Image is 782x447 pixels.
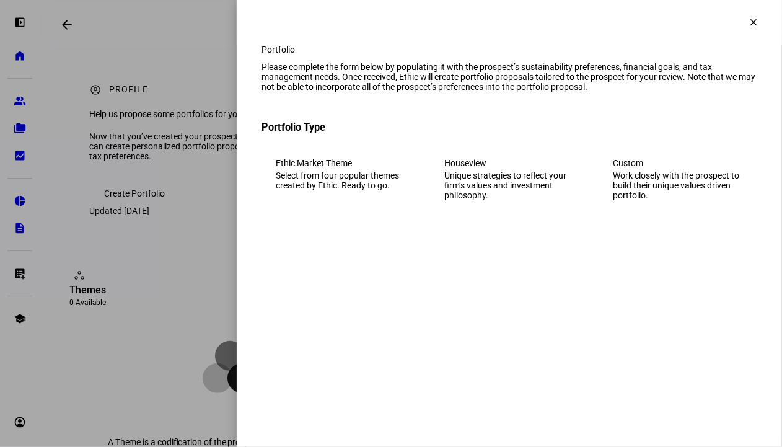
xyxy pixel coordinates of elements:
div: Unique strategies to reflect your firm’s values and investment philosophy. [444,170,574,200]
div: Select from four popular themes created by Ethic. Ready to go. [276,170,406,190]
eth-mega-radio-button: Houseview [430,144,589,215]
eth-mega-radio-button: Custom [599,144,757,215]
div: Portfolio [261,45,757,55]
div: Custom [613,158,743,168]
h3: Portfolio Type [261,122,757,133]
eth-mega-radio-button: Ethic Market Theme [261,144,420,215]
div: Please complete the form below by populating it with the prospect’s sustainability preferences, f... [261,62,757,92]
div: Ethic Market Theme [276,158,406,168]
mat-icon: clear [748,17,759,28]
div: Work closely with the prospect to build their unique values driven portfolio. [613,170,743,200]
div: Houseview [444,158,574,168]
